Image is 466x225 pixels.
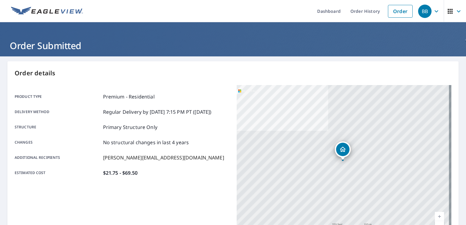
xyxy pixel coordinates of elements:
[15,139,101,146] p: Changes
[103,139,189,146] p: No structural changes in last 4 years
[15,123,101,131] p: Structure
[388,5,413,18] a: Order
[103,154,224,161] p: [PERSON_NAME][EMAIL_ADDRESS][DOMAIN_NAME]
[7,39,459,52] h1: Order Submitted
[103,169,138,177] p: $21.75 - $69.50
[11,7,83,16] img: EV Logo
[15,108,101,116] p: Delivery method
[103,108,212,116] p: Regular Delivery by [DATE] 7:15 PM PT ([DATE])
[435,212,444,221] a: Current Level 17, Zoom In
[15,154,101,161] p: Additional recipients
[15,69,451,78] p: Order details
[15,93,101,100] p: Product type
[103,123,157,131] p: Primary Structure Only
[418,5,432,18] div: BB
[335,141,351,160] div: Dropped pin, building 1, Residential property, 220 89th Ave N Saint Petersburg, FL 33702
[15,169,101,177] p: Estimated cost
[103,93,155,100] p: Premium - Residential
